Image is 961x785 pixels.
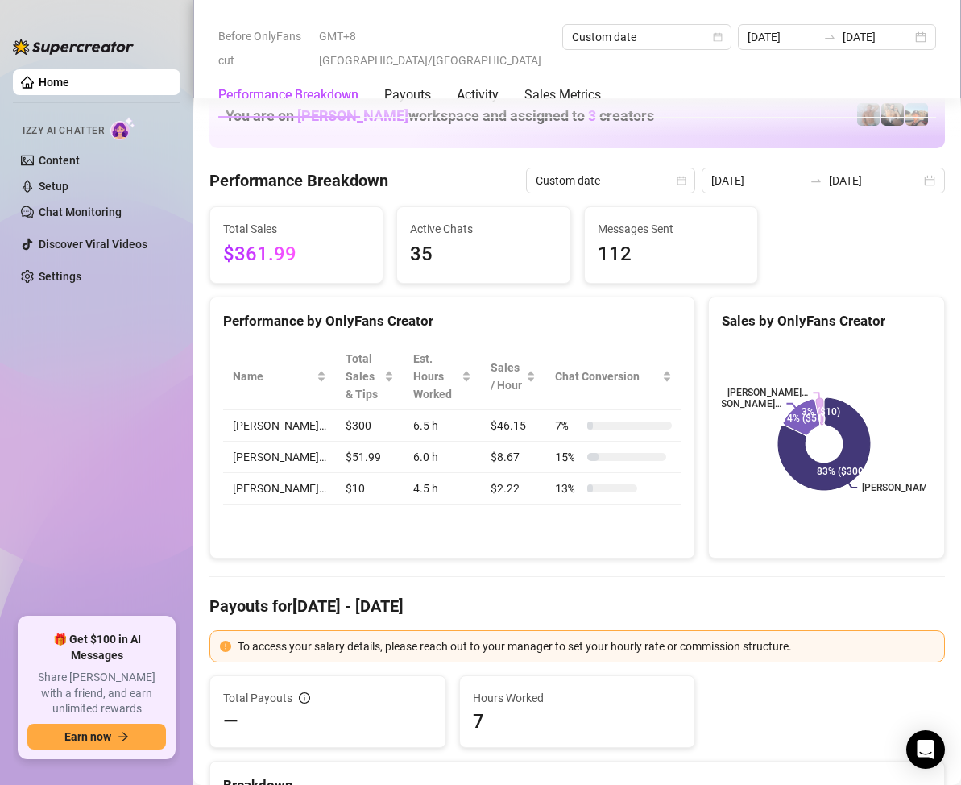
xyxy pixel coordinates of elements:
[555,368,659,385] span: Chat Conversion
[481,410,546,442] td: $46.15
[218,24,309,73] span: Before OnlyFans cut
[473,708,682,734] span: 7
[27,724,166,750] button: Earn nowarrow-right
[524,85,601,105] div: Sales Metrics
[118,731,129,742] span: arrow-right
[223,343,336,410] th: Name
[39,270,81,283] a: Settings
[27,670,166,717] span: Share [PERSON_NAME] with a friend, and earn unlimited rewards
[64,730,111,743] span: Earn now
[711,172,803,189] input: Start date
[223,442,336,473] td: [PERSON_NAME]…
[336,343,404,410] th: Total Sales & Tips
[223,689,292,707] span: Total Payouts
[728,388,809,399] text: [PERSON_NAME]…
[906,730,945,769] div: Open Intercom Messenger
[209,595,945,617] h4: Payouts for [DATE] - [DATE]
[209,169,388,192] h4: Performance Breakdown
[39,154,80,167] a: Content
[555,417,581,434] span: 7 %
[555,448,581,466] span: 15 %
[39,76,69,89] a: Home
[481,442,546,473] td: $8.67
[481,473,546,505] td: $2.22
[572,25,722,49] span: Custom date
[598,220,744,238] span: Messages Sent
[823,31,836,44] span: swap-right
[748,28,817,46] input: Start date
[319,24,553,73] span: GMT+8 [GEOGRAPHIC_DATA]/[GEOGRAPHIC_DATA]
[829,172,921,189] input: End date
[404,410,480,442] td: 6.5 h
[404,442,480,473] td: 6.0 h
[536,168,686,193] span: Custom date
[481,343,546,410] th: Sales / Hour
[702,398,782,409] text: [PERSON_NAME]…
[238,638,934,655] div: To access your salary details, please reach out to your manager to set your hourly rate or commis...
[598,239,744,270] span: 112
[384,85,431,105] div: Payouts
[713,32,723,42] span: calendar
[220,641,231,652] span: exclamation-circle
[410,220,557,238] span: Active Chats
[223,310,681,332] div: Performance by OnlyFans Creator
[810,174,822,187] span: swap-right
[677,176,686,185] span: calendar
[810,174,822,187] span: to
[223,410,336,442] td: [PERSON_NAME]…
[233,368,313,385] span: Name
[457,85,499,105] div: Activity
[473,689,682,707] span: Hours Worked
[843,28,912,46] input: End date
[218,85,358,105] div: Performance Breakdown
[27,632,166,663] span: 🎁 Get $100 in AI Messages
[404,473,480,505] td: 4.5 h
[555,480,581,497] span: 13 %
[336,473,404,505] td: $10
[223,220,370,238] span: Total Sales
[491,359,524,394] span: Sales / Hour
[39,238,147,251] a: Discover Viral Videos
[722,310,931,332] div: Sales by OnlyFans Creator
[336,442,404,473] td: $51.99
[223,239,370,270] span: $361.99
[346,350,381,403] span: Total Sales & Tips
[13,39,134,55] img: logo-BBDzfeDw.svg
[223,473,336,505] td: [PERSON_NAME]…
[410,239,557,270] span: 35
[39,206,122,218] a: Chat Monitoring
[413,350,458,403] div: Est. Hours Worked
[545,343,681,410] th: Chat Conversion
[823,31,836,44] span: to
[39,180,68,193] a: Setup
[223,708,238,734] span: —
[110,117,135,140] img: AI Chatter
[336,410,404,442] td: $300
[23,123,104,139] span: Izzy AI Chatter
[863,482,943,493] text: [PERSON_NAME]…
[299,692,310,704] span: info-circle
